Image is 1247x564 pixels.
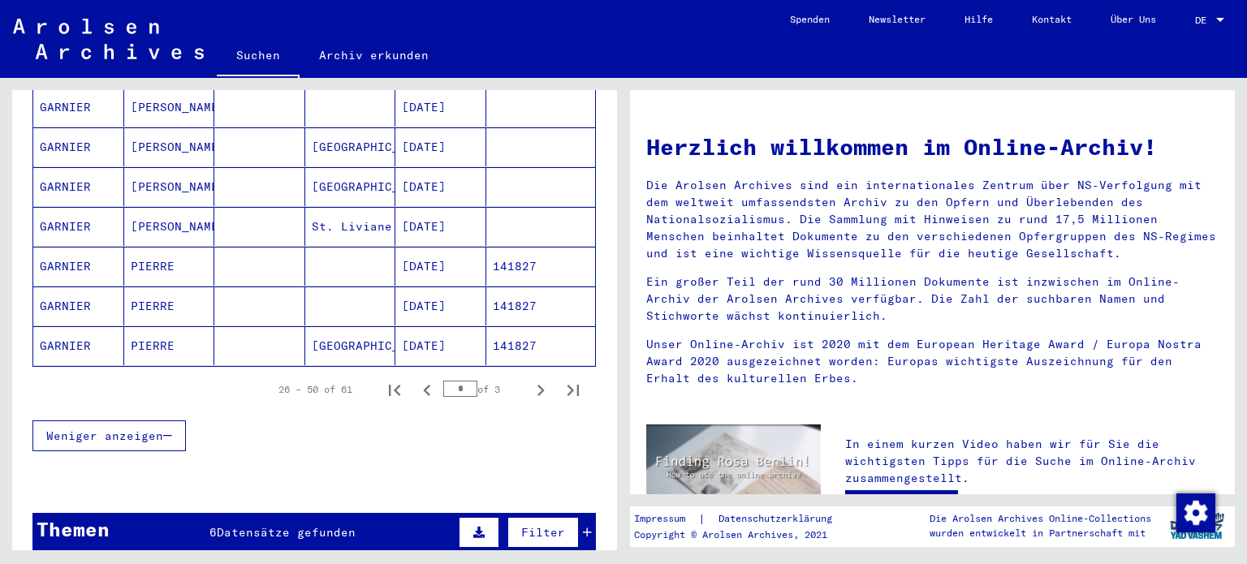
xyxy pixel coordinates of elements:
[521,525,565,540] span: Filter
[395,127,486,166] mat-cell: [DATE]
[845,436,1219,487] p: In einem kurzen Video haben wir für Sie die wichtigsten Tipps für die Suche im Online-Archiv zusa...
[300,36,448,75] a: Archiv erkunden
[395,207,486,246] mat-cell: [DATE]
[930,511,1151,526] p: Die Arolsen Archives Online-Collections
[395,88,486,127] mat-cell: [DATE]
[1176,493,1215,532] img: Zustimmung ändern
[395,286,486,325] mat-cell: [DATE]
[13,19,204,59] img: Arolsen_neg.svg
[33,88,124,127] mat-cell: GARNIER
[33,326,124,365] mat-cell: GARNIER
[486,326,596,365] mat-cell: 141827
[634,510,698,527] a: Impressum
[33,127,124,166] mat-cell: GARNIER
[507,517,579,548] button: Filter
[209,525,217,540] span: 6
[646,273,1219,325] p: Ein großer Teil der rund 30 Millionen Dokumente ist inzwischen im Online-Archiv der Arolsen Archi...
[46,428,163,443] span: Weniger anzeigen
[443,381,524,397] div: of 3
[124,167,215,206] mat-cell: [PERSON_NAME]
[278,382,352,397] div: 26 – 50 of 61
[124,127,215,166] mat-cell: [PERSON_NAME]
[305,167,396,206] mat-cell: [GEOGRAPHIC_DATA]
[524,373,557,406] button: Next page
[705,510,852,527] a: Datenschutzerklärung
[124,88,215,127] mat-cell: [PERSON_NAME]
[486,286,596,325] mat-cell: 141827
[395,326,486,365] mat-cell: [DATE]
[845,490,958,523] a: Video ansehen
[395,247,486,286] mat-cell: [DATE]
[378,373,411,406] button: First page
[395,167,486,206] mat-cell: [DATE]
[305,127,396,166] mat-cell: [GEOGRAPHIC_DATA]
[646,336,1219,387] p: Unser Online-Archiv ist 2020 mit dem European Heritage Award / Europa Nostra Award 2020 ausgezeic...
[1195,15,1213,26] span: DE
[33,247,124,286] mat-cell: GARNIER
[124,207,215,246] mat-cell: [PERSON_NAME]
[634,527,852,542] p: Copyright © Arolsen Archives, 2021
[305,326,396,365] mat-cell: [GEOGRAPHIC_DATA]
[646,424,821,519] img: video.jpg
[33,167,124,206] mat-cell: GARNIER
[33,207,124,246] mat-cell: GARNIER
[37,514,110,544] div: Themen
[33,286,124,325] mat-cell: GARNIER
[1167,506,1228,546] img: yv_logo.png
[217,525,356,540] span: Datensätze gefunden
[124,326,215,365] mat-cell: PIERRE
[411,373,443,406] button: Previous page
[32,420,186,451] button: Weniger anzeigen
[634,510,852,527] div: |
[305,207,396,246] mat-cell: St. Liviane
[486,247,596,286] mat-cell: 141827
[217,36,300,78] a: Suchen
[557,373,589,406] button: Last page
[930,526,1151,540] p: wurden entwickelt in Partnerschaft mit
[124,247,215,286] mat-cell: PIERRE
[646,177,1219,262] p: Die Arolsen Archives sind ein internationales Zentrum über NS-Verfolgung mit dem weltweit umfasse...
[124,286,215,325] mat-cell: PIERRE
[646,130,1219,164] h1: Herzlich willkommen im Online-Archiv!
